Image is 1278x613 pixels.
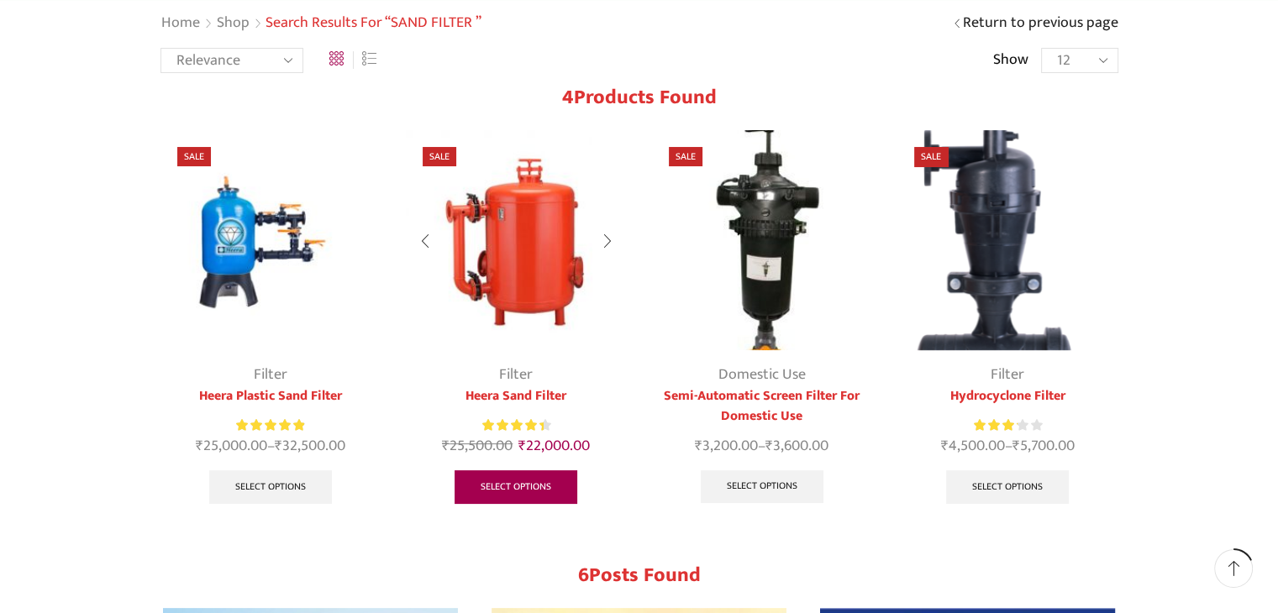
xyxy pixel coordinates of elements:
[275,433,282,458] span: ₹
[941,433,949,458] span: ₹
[442,433,450,458] span: ₹
[254,362,287,387] a: Filter
[991,362,1024,387] a: Filter
[695,433,702,458] span: ₹
[578,558,589,592] span: 6
[974,417,1042,434] div: Rated 3.20 out of 5
[974,417,1018,434] span: Rated out of 5
[236,417,304,434] span: Rated out of 5
[209,470,332,504] a: Select options for “Heera Plastic Sand Filter”
[160,13,201,34] a: Home
[701,470,823,504] a: Select options for “Semi-Automatic Screen Filter For Domestic Use”
[160,435,381,458] span: –
[897,130,1118,351] img: Hydrocyclone Filter
[574,81,717,114] span: Products found
[216,13,250,34] a: Shop
[897,386,1118,406] a: Hydrocyclone Filter
[897,435,1118,458] span: –
[946,470,1069,504] a: Select options for “Hydrocyclone Filter”
[160,48,303,73] select: Shop order
[718,362,806,387] a: Domestic Use
[482,417,550,434] div: Rated 4.50 out of 5
[914,147,948,166] span: Sale
[589,558,701,592] span: Posts found
[406,386,627,406] a: Heera Sand Filter
[266,14,481,33] h1: Search results for “SAND FILTER ”
[963,13,1118,34] a: Return to previous page
[562,81,574,114] span: 4
[1012,433,1075,458] bdi: 5,700.00
[406,130,627,351] img: Heera Sand Filter
[518,433,526,458] span: ₹
[993,50,1028,71] span: Show
[499,362,533,387] a: Filter
[160,386,381,406] a: Heera Plastic Sand Filter
[765,433,828,458] bdi: 3,600.00
[941,433,1005,458] bdi: 4,500.00
[423,147,456,166] span: Sale
[695,433,758,458] bdi: 3,200.00
[482,417,544,434] span: Rated out of 5
[275,433,345,458] bdi: 32,500.00
[160,13,481,34] nav: Breadcrumb
[177,147,211,166] span: Sale
[652,386,873,427] a: Semi-Automatic Screen Filter For Domestic Use
[160,130,381,351] img: Heera Plastic Sand Filter
[236,417,304,434] div: Rated 5.00 out of 5
[196,433,267,458] bdi: 25,000.00
[518,433,590,458] bdi: 22,000.00
[1012,433,1020,458] span: ₹
[652,435,873,458] span: –
[765,433,773,458] span: ₹
[652,130,873,351] img: Semi-Automatic Screen Filter for Domestic Use
[455,470,577,504] a: Select options for “Heera Sand Filter”
[669,147,702,166] span: Sale
[442,433,513,458] bdi: 25,500.00
[196,433,203,458] span: ₹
